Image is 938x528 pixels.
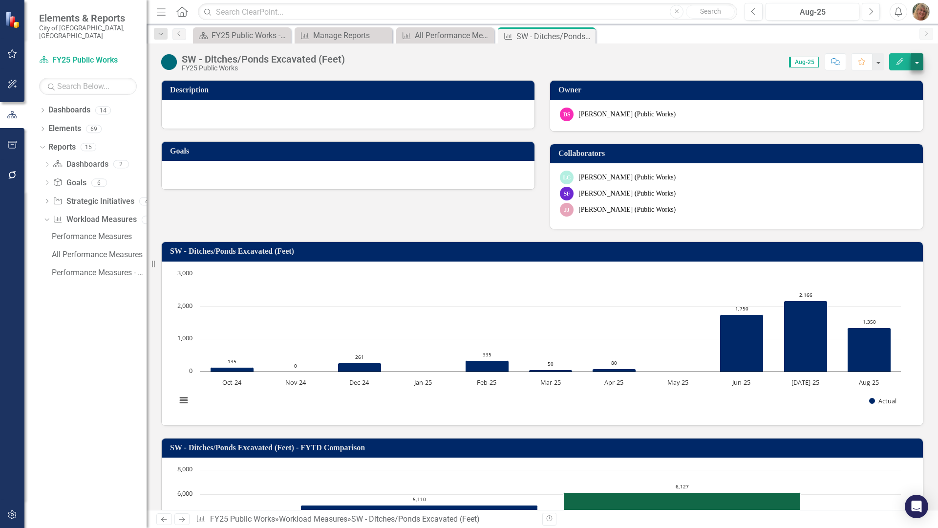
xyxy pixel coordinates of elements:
path: Apr-25, 80. Actual. [593,369,636,372]
text: 335 [483,351,491,358]
text: 261 [355,353,364,360]
div: Manage Reports [313,29,390,42]
text: 2,166 [799,291,812,298]
text: 0 [294,362,297,369]
div: 6 [91,178,107,187]
a: Performance Measures [49,229,147,244]
text: Dec-24 [349,378,369,387]
div: SW - Ditches/Ponds Excavated (Feet) [182,54,345,65]
a: FY25 Public Works [210,514,275,524]
div: DS [560,108,574,121]
div: JJ [560,203,574,217]
text: 2,000 [177,301,192,310]
div: [PERSON_NAME] (Public Works) [578,189,676,198]
div: 3 [142,216,157,224]
text: 1,000 [177,333,192,342]
span: Aug-25 [789,57,819,67]
h3: SW - Ditches/Ponds Excavated (Feet) [170,247,918,256]
text: [DATE]-25 [791,378,819,387]
div: FY25 Public Works [182,65,345,72]
a: Dashboards [53,159,108,170]
svg: Interactive chart [171,269,906,416]
div: [PERSON_NAME] (Public Works) [578,205,676,215]
button: Search [686,5,735,19]
path: Jul-25, 2,166. Actual. [784,301,828,372]
img: No Target Set [161,54,177,70]
div: All Performance Measures [52,250,147,259]
a: Workload Measures [53,214,136,225]
path: Oct-24, 135. Actual. [211,367,254,372]
div: Performance Measures [52,232,147,241]
a: Strategic Initiatives [53,196,134,207]
input: Search Below... [39,78,137,95]
h3: SW - Ditches/Ponds Excavated (Feet) - FYTD Comparison [170,443,918,452]
div: Performance Measures - Monthly Report [52,268,147,277]
div: SW - Ditches/Ponds Excavated (Feet) [351,514,480,524]
a: Manage Reports [297,29,390,42]
path: Aug-25, 1,350. Actual. [848,328,891,372]
div: Aug-25 [769,6,856,18]
div: All Performance Measures [415,29,491,42]
a: All Performance Measures [49,247,147,263]
button: View chart menu, Chart [177,394,191,407]
text: 135 [228,358,236,365]
a: Dashboards [48,105,90,116]
span: Search [700,7,721,15]
button: Aug-25 [766,3,859,21]
text: Nov-24 [285,378,306,387]
text: Jun-25 [731,378,750,387]
a: Performance Measures - Monthly Report [49,265,147,281]
text: 3,000 [177,268,192,277]
div: LC [560,171,574,184]
a: FY25 Public Works [39,55,137,66]
div: [PERSON_NAME] (Public Works) [578,110,676,119]
text: 6,000 [177,489,192,498]
div: SF [560,187,574,200]
text: 8,000 [177,464,192,473]
div: » » [196,514,535,525]
text: 5,110 [413,496,426,503]
img: ClearPoint Strategy [5,11,22,28]
div: [PERSON_NAME] (Public Works) [578,173,676,182]
div: 15 [81,143,96,152]
text: Jan-25 [413,378,432,387]
text: 50 [548,360,554,367]
a: Workload Measures [279,514,347,524]
div: Chart. Highcharts interactive chart. [171,269,913,416]
text: 0 [189,366,192,375]
div: 4 [139,197,155,205]
a: Elements [48,123,81,134]
div: FY25 Public Works - Strategic Plan [212,29,288,42]
div: SW - Ditches/Ponds Excavated (Feet) [516,30,593,43]
text: May-25 [667,378,688,387]
text: Oct-24 [222,378,242,387]
text: Mar-25 [540,378,561,387]
path: Mar-25, 50. Actual. [529,370,573,372]
a: All Performance Measures [399,29,491,42]
div: Open Intercom Messenger [905,495,928,518]
img: Hallie Pelham [912,3,930,21]
div: 69 [86,125,102,133]
div: 14 [95,106,111,114]
path: Dec-24, 261. Actual. [338,363,382,372]
h3: Description [170,86,530,94]
path: Jun-25, 1,750. Actual. [720,314,764,372]
a: Reports [48,142,76,153]
h3: Goals [170,147,530,155]
path: Feb-25, 335. Actual. [466,360,509,372]
div: 2 [113,160,129,169]
span: Elements & Reports [39,12,137,24]
text: 80 [611,359,617,366]
input: Search ClearPoint... [198,3,737,21]
text: 6,127 [676,483,689,490]
h3: Owner [558,86,918,94]
h3: Collaborators [558,149,918,158]
button: Show Actual [869,396,896,405]
a: FY25 Public Works - Strategic Plan [195,29,288,42]
text: Apr-25 [604,378,623,387]
text: Feb-25 [477,378,496,387]
text: 1,750 [735,305,748,312]
a: Goals [53,177,86,189]
text: Aug-25 [859,378,879,387]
